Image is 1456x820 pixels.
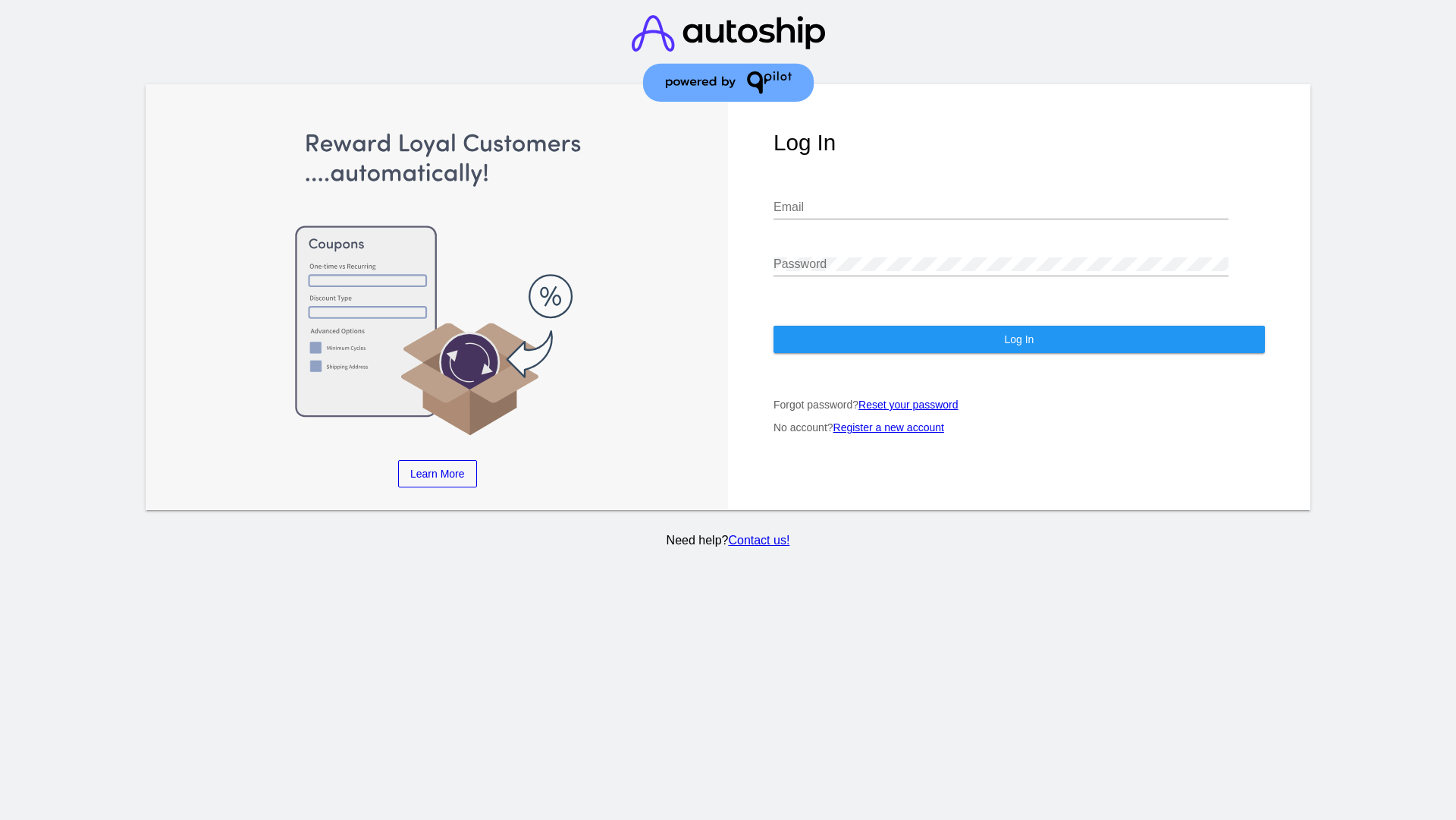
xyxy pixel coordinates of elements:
[858,399,959,411] a: Reset your password
[773,200,1228,214] input: Email
[728,534,789,547] a: Contact us!
[833,421,944,434] a: Register a new account
[192,130,683,437] img: Apply Coupons Automatically to Scheduled Orders with QPilot
[410,468,465,480] span: Learn More
[773,421,1265,434] p: No account?
[143,534,1313,547] p: Need help?
[1004,333,1034,345] span: Log In
[773,326,1265,353] button: Log In
[773,130,1265,156] h1: Log In
[773,399,1265,411] p: Forgot password?
[398,460,477,487] a: Learn More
